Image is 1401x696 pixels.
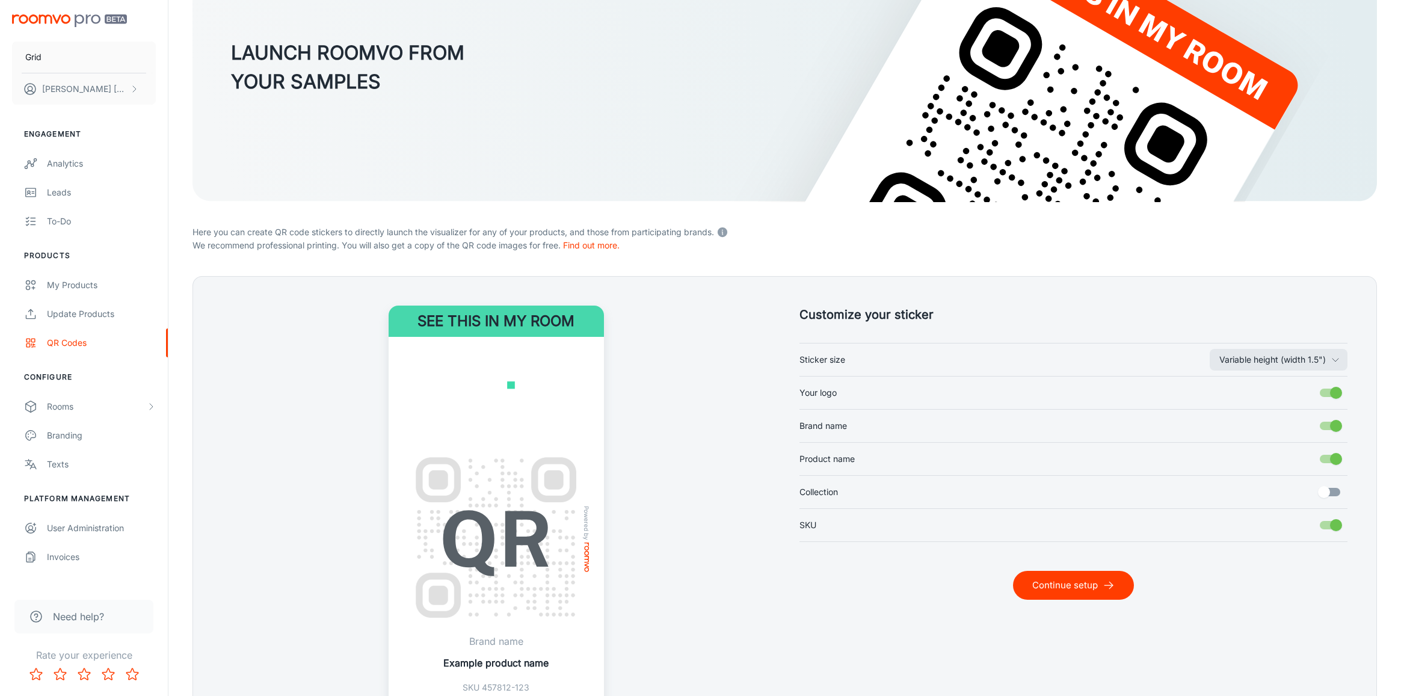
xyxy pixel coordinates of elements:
[443,634,549,648] p: Brand name
[47,157,156,170] div: Analytics
[443,656,549,670] p: Example product name
[24,662,48,686] button: Rate 1 star
[799,485,838,499] span: Collection
[42,82,127,96] p: [PERSON_NAME] [PERSON_NAME]
[192,223,1377,239] p: Here you can create QR code stickers to directly launch the visualizer for any of your products, ...
[47,279,156,292] div: My Products
[799,386,837,399] span: Your logo
[47,400,146,413] div: Rooms
[231,38,464,96] h3: LAUNCH ROOMVO FROM YOUR SAMPLES
[47,522,156,535] div: User Administration
[580,506,593,540] span: Powered by
[47,336,156,350] div: QR Codes
[584,543,589,572] img: roomvo
[12,42,156,73] button: Grid
[53,609,104,624] span: Need help?
[443,681,549,694] p: SKU 457812-123
[1210,349,1347,371] button: Sticker size
[192,239,1377,252] p: We recommend professional printing. You will also get a copy of the QR code images for free.
[47,215,156,228] div: To-do
[47,307,156,321] div: Update Products
[799,306,1348,324] h5: Customize your sticker
[47,186,156,199] div: Leads
[799,353,845,366] span: Sticker size
[389,306,604,337] h4: See this in my room
[403,445,590,631] img: QR Code Example
[799,519,816,532] span: SKU
[96,662,120,686] button: Rate 4 star
[25,51,42,64] p: Grid
[47,458,156,471] div: Texts
[1013,571,1134,600] button: Continue setup
[799,419,847,433] span: Brand name
[120,662,144,686] button: Rate 5 star
[12,73,156,105] button: [PERSON_NAME] [PERSON_NAME]
[47,550,156,564] div: Invoices
[72,662,96,686] button: Rate 3 star
[47,429,156,442] div: Branding
[12,14,127,27] img: Roomvo PRO Beta
[48,662,72,686] button: Rate 2 star
[799,452,855,466] span: Product name
[10,648,158,662] p: Rate your experience
[563,240,620,250] a: Find out more.
[419,351,573,442] img: Grid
